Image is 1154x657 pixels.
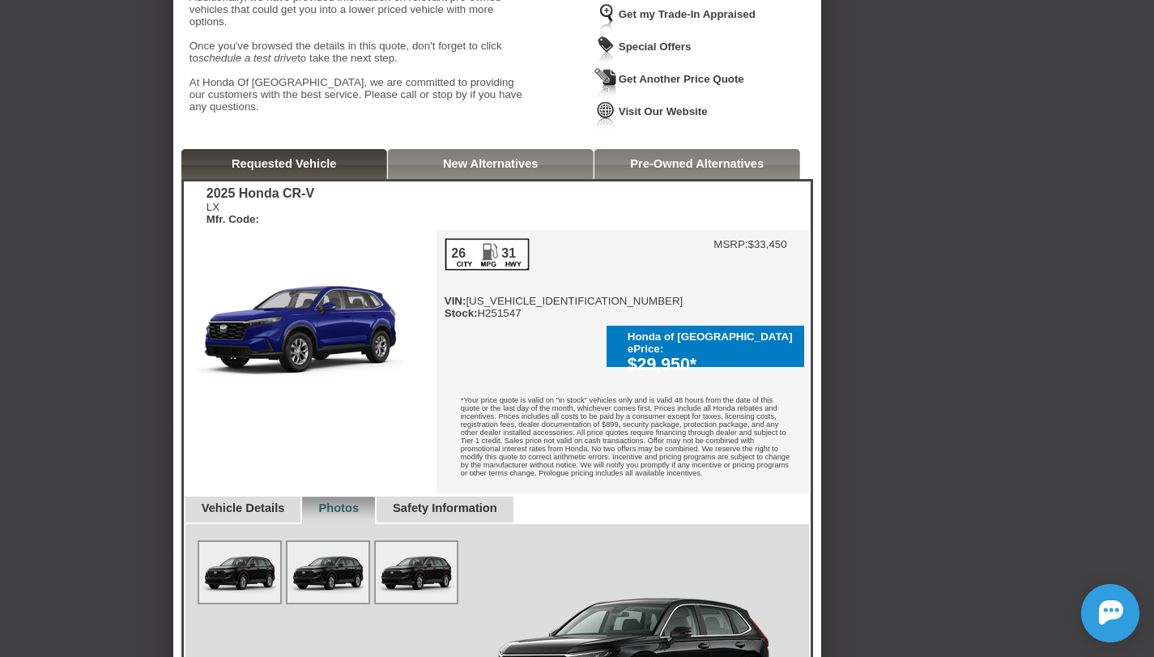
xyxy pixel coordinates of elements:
img: Icon_WeeklySpecials.png [594,36,617,66]
b: Mfr. Code: [207,213,259,225]
a: Get Another Price Quote [619,73,744,85]
img: Image.aspx [376,542,457,603]
a: Photos [318,501,359,514]
div: 31 [500,246,517,261]
img: Icon_GetQuote.png [594,68,617,98]
td: MSRP: [713,238,747,250]
b: Stock: [445,307,478,319]
img: 2025 Honda CR-V [184,230,436,420]
div: LX [207,201,314,225]
td: $33,450 [748,238,787,250]
a: New Alternatives [443,157,539,170]
div: [US_VEHICLE_IDENTIFICATION_NUMBER] H251547 [445,238,683,319]
img: Image.aspx [199,542,280,603]
div: Honda of [GEOGRAPHIC_DATA] ePrice: [628,331,796,355]
div: *Your price quote is valid on "in stock" vehicles only and is valid 48 hours from the date of thi... [436,384,809,493]
a: Special Offers [619,41,692,53]
a: Requested Vehicle [232,157,337,170]
div: 2025 Honda CR-V [207,186,314,201]
img: Image.aspx [287,542,368,603]
a: Visit Our Website [619,105,708,117]
img: Icon_TradeInAppraisal.png [594,3,617,33]
a: Safety Information [393,501,497,514]
div: 26 [450,246,467,261]
em: schedule a test drive [198,52,297,64]
b: VIN: [445,295,466,307]
a: Pre-Owned Alternatives [630,157,764,170]
iframe: Chat Assistance [1008,570,1154,657]
a: Vehicle Details [202,501,285,514]
a: Get my Trade-In Appraised [619,8,756,20]
img: Icon_VisitWebsite.png [594,100,617,130]
div: $29,950* [628,355,796,375]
